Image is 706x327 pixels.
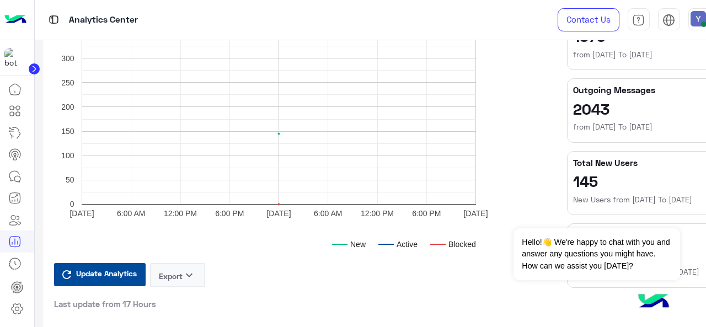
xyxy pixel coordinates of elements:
span: Update Analytics [73,266,140,281]
svg: A chart. [54,6,548,271]
text: 12:00 PM [361,208,394,217]
img: tab [47,13,61,26]
button: Update Analytics [54,263,146,286]
text: [DATE] [463,208,488,217]
text: 100 [61,151,74,160]
p: Analytics Center [69,13,138,28]
img: tab [632,14,645,26]
text: New [350,239,366,248]
a: Contact Us [558,8,619,31]
text: 6:00 AM [117,208,145,217]
img: userImage [691,11,706,26]
a: tab [628,8,650,31]
text: Active [397,239,418,248]
text: 6:00 PM [412,208,441,217]
span: Last update from 17 Hours [54,298,156,309]
span: Hello!👋 We're happy to chat with you and answer any questions you might have. How can we assist y... [514,228,680,280]
img: tab [662,14,675,26]
img: hulul-logo.png [634,283,673,321]
img: 317874714732967 [4,48,24,68]
text: Blocked [448,239,476,248]
text: 12:00 PM [164,208,197,217]
text: 6:00 PM [215,208,244,217]
text: 6:00 AM [314,208,342,217]
text: 150 [61,126,74,135]
button: Exportkeyboard_arrow_down [150,263,205,287]
img: Logo [4,8,26,31]
text: 0 [69,200,74,208]
text: [DATE] [266,208,291,217]
text: 50 [65,175,74,184]
text: 250 [61,78,74,87]
text: 200 [61,102,74,111]
i: keyboard_arrow_down [183,269,196,282]
text: [DATE] [69,208,94,217]
text: 300 [61,53,74,62]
